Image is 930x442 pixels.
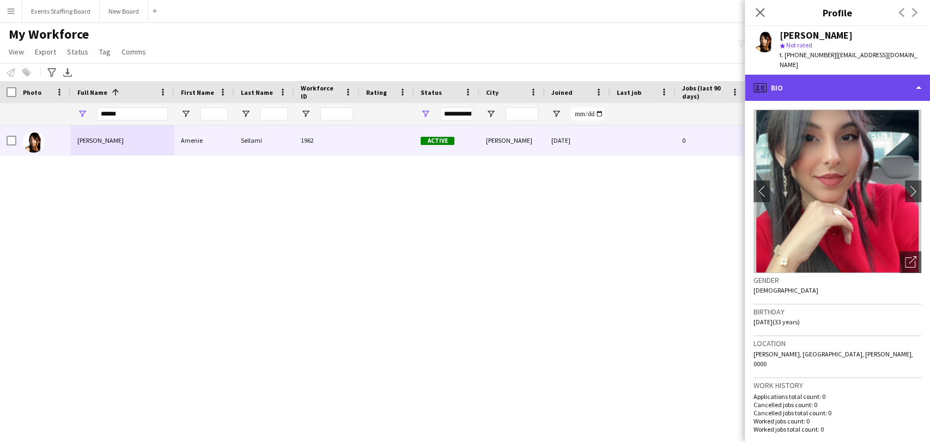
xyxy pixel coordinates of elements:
span: Jobs (last 90 days) [682,84,727,100]
img: Crew avatar or photo [753,110,921,273]
div: Open photos pop-in [899,251,921,273]
p: Cancelled jobs count: 0 [753,401,921,409]
a: Tag [95,45,115,59]
span: Photo [23,88,41,96]
p: Cancelled jobs total count: 0 [753,409,921,417]
span: Status [421,88,442,96]
span: Full Name [77,88,107,96]
h3: Birthday [753,307,921,317]
button: Open Filter Menu [486,109,496,119]
h3: Profile [745,5,930,20]
div: [PERSON_NAME] [479,125,545,155]
span: [DEMOGRAPHIC_DATA] [753,286,818,294]
span: Rating [366,88,387,96]
input: Full Name Filter Input [97,107,168,120]
h3: Gender [753,275,921,285]
span: View [9,47,24,57]
a: Comms [117,45,150,59]
p: Worked jobs count: 0 [753,417,921,425]
span: Not rated [786,41,812,49]
span: Last Name [241,88,273,96]
div: [PERSON_NAME] [780,31,853,40]
app-action-btn: Advanced filters [45,66,58,79]
span: Tag [99,47,111,57]
button: New Board [100,1,148,22]
input: Workforce ID Filter Input [320,107,353,120]
input: Last Name Filter Input [260,107,288,120]
img: Amenie Sellami [23,131,45,153]
h3: Location [753,338,921,348]
h3: Work history [753,380,921,390]
span: First Name [181,88,214,96]
span: t. [PHONE_NUMBER] [780,51,836,59]
span: Last job [617,88,641,96]
a: Status [63,45,93,59]
span: [PERSON_NAME] [77,136,124,144]
span: Export [35,47,56,57]
div: Sellami [234,125,294,155]
button: Open Filter Menu [421,109,430,119]
button: Events Staffing Board [22,1,100,22]
span: | [EMAIL_ADDRESS][DOMAIN_NAME] [780,51,917,69]
span: City [486,88,499,96]
span: [PERSON_NAME], [GEOGRAPHIC_DATA], [PERSON_NAME], 0000 [753,350,913,368]
a: Export [31,45,60,59]
button: Open Filter Menu [77,109,87,119]
span: Active [421,137,454,145]
app-action-btn: Export XLSX [61,66,74,79]
span: [DATE] (33 years) [753,318,800,326]
input: First Name Filter Input [200,107,228,120]
button: Open Filter Menu [551,109,561,119]
div: [DATE] [545,125,610,155]
div: 1962 [294,125,360,155]
div: 0 [676,125,746,155]
span: Status [67,47,88,57]
button: Open Filter Menu [301,109,311,119]
p: Applications total count: 0 [753,392,921,401]
span: Comms [121,47,146,57]
input: City Filter Input [506,107,538,120]
button: Open Filter Menu [181,109,191,119]
span: My Workforce [9,26,89,43]
span: Joined [551,88,573,96]
button: Open Filter Menu [241,109,251,119]
div: Bio [745,75,930,101]
span: Workforce ID [301,84,340,100]
p: Worked jobs total count: 0 [753,425,921,433]
div: Amenie [174,125,234,155]
input: Joined Filter Input [571,107,604,120]
a: View [4,45,28,59]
